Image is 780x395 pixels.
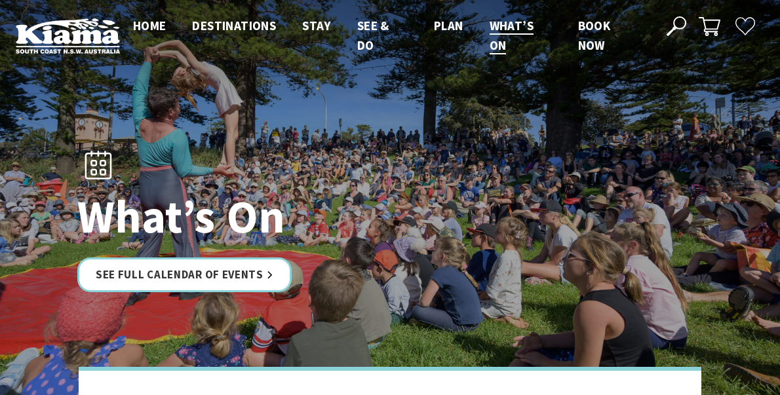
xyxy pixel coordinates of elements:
span: Plan [434,18,463,33]
span: What’s On [490,18,534,53]
span: Stay [302,18,331,33]
span: See & Do [357,18,389,53]
h1: What’s On [77,191,448,242]
span: Destinations [192,18,276,33]
img: Kiama Logo [16,18,120,54]
a: See Full Calendar of Events [77,257,292,292]
span: Book now [578,18,611,53]
span: Home [133,18,166,33]
nav: Main Menu [120,16,652,56]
